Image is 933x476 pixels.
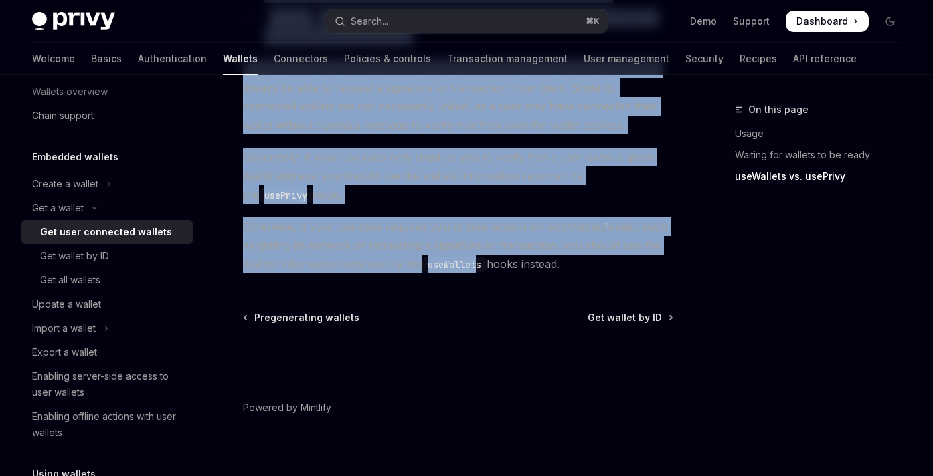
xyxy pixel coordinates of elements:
[748,102,809,118] span: On this page
[735,166,912,187] a: useWallets vs. usePrivy
[735,144,912,166] a: Waiting for wallets to be ready
[21,196,193,220] button: Toggle Get a wallet section
[796,15,848,28] span: Dashboard
[223,43,258,75] a: Wallets
[422,257,487,272] code: useWallets
[447,43,568,75] a: Transaction management
[274,43,328,75] a: Connectors
[786,11,869,32] a: Dashboard
[40,248,109,264] div: Get wallet by ID
[588,311,662,324] span: Get wallet by ID
[32,368,185,400] div: Enabling server-side access to user wallets
[584,43,669,75] a: User management
[32,320,96,336] div: Import a wallet
[21,292,193,316] a: Update a wallet
[793,43,857,75] a: API reference
[21,220,193,244] a: Get user connected wallets
[21,172,193,196] button: Toggle Create a wallet section
[21,316,193,340] button: Toggle Import a wallet section
[21,340,193,364] a: Export a wallet
[21,104,193,128] a: Chain support
[554,220,606,233] em: connected
[243,59,673,134] span: Linked wallets are not necessarily actively connected to your site, so you may not always be able...
[91,43,122,75] a: Basics
[32,296,101,312] div: Update a wallet
[21,244,193,268] a: Get wallet by ID
[254,311,359,324] span: Pregenerating wallets
[351,13,388,29] div: Search...
[32,43,75,75] a: Welcome
[243,217,673,273] span: Otherwise, if your use case requires you to take actions on a wallet, such as getting its network...
[740,43,777,75] a: Recipes
[325,9,608,33] button: Open search
[40,272,100,288] div: Get all wallets
[138,43,207,75] a: Authentication
[244,311,359,324] a: Pregenerating wallets
[21,364,193,404] a: Enabling server-side access to user wallets
[733,15,770,28] a: Support
[879,11,901,32] button: Toggle dark mode
[21,404,193,445] a: Enabling offline actions with user wallets
[344,43,431,75] a: Policies & controls
[690,15,717,28] a: Demo
[32,176,98,192] div: Create a wallet
[32,149,118,165] h5: Embedded wallets
[735,123,912,144] a: Usage
[32,408,185,441] div: Enabling offline actions with user wallets
[685,43,724,75] a: Security
[21,268,193,292] a: Get all wallets
[259,188,313,203] code: usePrivy
[32,108,94,124] div: Chain support
[32,200,84,216] div: Get a wallet
[243,401,331,414] a: Powered by Mintlify
[40,224,172,240] div: Get user connected wallets
[588,311,672,324] a: Get wallet by ID
[243,148,673,204] span: Concretely, if your use case only requires you to verify that a user owns a given wallet address,...
[586,16,600,27] span: ⌘ K
[32,12,115,31] img: dark logo
[32,344,97,360] div: Export a wallet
